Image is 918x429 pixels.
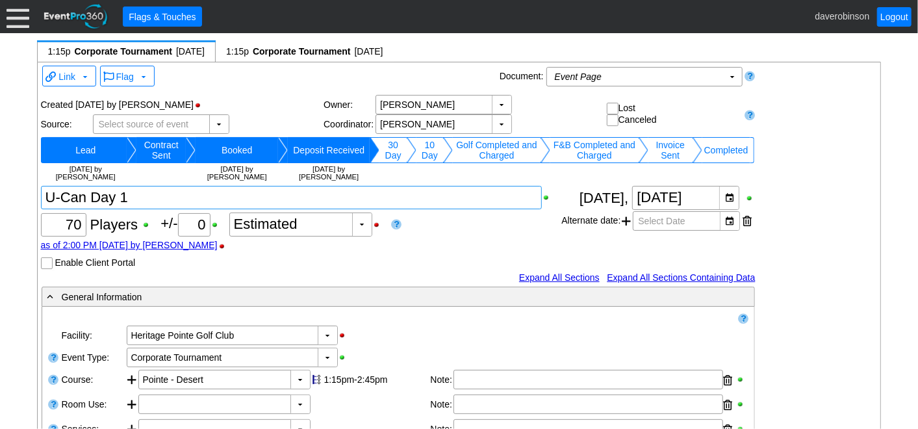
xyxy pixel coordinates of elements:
[42,2,110,31] img: EventPro360
[58,71,75,82] span: Link
[324,374,427,385] div: 1:15pm-2:45pm
[607,103,739,127] div: Lost Canceled
[815,10,869,21] span: daverobinson
[41,119,93,129] div: Source:
[745,194,756,203] div: Show Event Date when printing; click to hide Event Date when printing.
[519,272,600,283] a: Expand All Sections
[251,45,352,58] span: Corporate Tournament
[45,69,90,83] span: Link
[73,45,173,58] span: Edit title
[41,95,324,114] div: Created [DATE] by [PERSON_NAME]
[126,10,198,23] span: Flags & Touches
[90,216,138,233] span: Players
[355,46,383,57] span: [DATE]
[542,193,557,202] div: Show Event Title when printing; click to hide Event Title when printing.
[648,137,693,163] td: Change status to Invoice Sent
[127,395,138,417] div: Add room
[176,46,205,57] span: [DATE]
[431,395,453,415] div: Note:
[60,369,125,393] div: Course:
[561,210,755,232] div: Alternate date:
[60,346,125,369] div: Event Type:
[116,71,134,82] span: Flag
[550,137,639,163] td: Change status to F&B Completed and Charged
[338,353,353,362] div: Show Event Type when printing; click to hide Event Type when printing.
[226,46,249,57] span: 1:15p
[45,163,127,183] td: [DATE] by [PERSON_NAME]
[62,292,142,302] span: General Information
[702,137,750,163] td: Change status to Completed
[877,7,912,27] a: Logout
[60,324,125,346] div: Facility:
[196,163,278,183] td: [DATE] by [PERSON_NAME]
[127,370,138,392] div: Add course
[622,211,631,231] span: Add another alternate date
[453,137,541,163] td: Change status to Golf Completed and Charged
[311,370,322,389] div: Show this item on timeline; click to toggle
[142,220,157,229] div: Show Guest Count when printing; click to hide Guest Count when printing.
[372,220,387,229] div: Hide Guest Count Status when printing; click to show Guest Count Status when printing.
[607,272,755,283] a: Expand All Sections Containing Data
[636,212,688,230] span: Select Date
[322,370,429,389] div: Edit start & end times
[218,242,233,251] div: Hide Guest Count Stamp when printing; click to show Guest Count Stamp when printing.
[210,220,225,229] div: Show Plus/Minus Count when printing; click to hide Plus/Minus Count when printing.
[736,375,748,384] div: Show Course when printing; click to hide Course when printing.
[103,69,149,83] span: Flag
[196,137,278,163] td: Change status to Booked
[55,257,135,268] label: Enable Client Portal
[324,99,376,110] div: Owner:
[45,289,698,304] div: General Information
[555,71,602,82] i: Event Page
[743,211,752,231] div: Remove this date
[60,393,125,418] div: Room Use:
[379,137,406,163] td: Change status to 30 Day
[48,46,71,57] span: 1:15p
[45,137,127,163] td: Change status to Lead
[194,101,209,110] div: Hide Status Bar when printing; click to show Status Bar when printing.
[6,5,29,28] div: Menu: Click or 'Crtl+M' to toggle menu open/close
[724,370,733,390] div: Remove course
[416,137,443,163] td: Change status to 10 Day
[288,163,370,183] td: [DATE] by [PERSON_NAME]
[580,190,628,206] span: [DATE],
[324,119,376,129] div: Coordinator:
[724,395,733,415] div: Remove room
[431,370,453,391] div: Note:
[160,215,229,231] span: +/-
[41,240,218,250] a: as of 2:00 PM [DATE] by [PERSON_NAME]
[338,331,353,340] div: Hide Facility when printing; click to show Facility when printing.
[736,400,748,409] div: Show Room Use when printing; click to hide Room Use when printing.
[136,137,186,163] td: Change status to Contract Sent
[497,67,546,89] div: Document:
[288,137,370,163] td: Change status to Deposit Received
[96,115,192,133] span: Select source of event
